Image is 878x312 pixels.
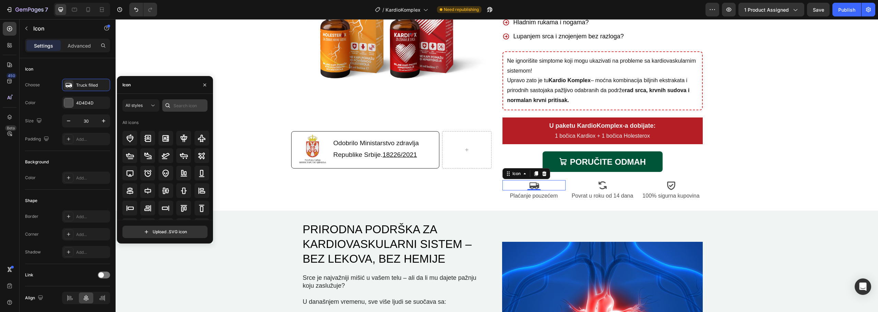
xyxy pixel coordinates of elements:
[187,255,365,279] p: Srce je najvažniji mišić u vašem telu – ali da li mu dajete pažnju koju zaslužuje?
[25,272,33,278] div: Link
[7,73,16,78] div: 450
[122,120,139,126] div: All icons
[126,103,143,108] span: All styles
[68,42,91,49] p: Advanced
[33,24,92,33] p: Icon
[433,58,475,64] strong: Kardio Komplex
[25,100,36,106] div: Color
[382,6,384,13] span: /
[398,14,508,21] span: Lupanjem srca i znojenjem bez razloga?
[25,82,40,88] div: Choose
[218,118,309,141] p: Odobrilo Ministarstvo zdravlja Republike Srbije.
[76,214,108,220] div: Add...
[744,6,789,13] span: 1 product assigned
[25,175,36,181] div: Color
[454,137,530,148] p: PORUČITE ODMAH
[25,135,50,144] div: Padding
[122,226,207,238] button: Upload .SVG icon
[3,3,51,16] button: 7
[76,100,108,106] div: 4D4D4D
[187,279,365,287] p: U današnjem vremenu, sve više ljudi se suočava sa:
[385,6,420,13] span: KardioKomplex
[855,278,871,295] div: Open Intercom Messenger
[25,116,43,126] div: Size
[45,5,48,14] p: 7
[25,213,38,220] div: Border
[455,171,519,183] div: Rich Text Editor. Editing area: main
[25,159,49,165] div: Background
[525,172,586,182] p: 100% sigurna kupovina
[267,132,301,139] a: 18226/2021
[143,228,187,235] div: Upload .SVG icon
[832,3,861,16] button: Publish
[76,136,108,142] div: Add...
[434,103,540,110] strong: U paketu KardioKomplex-a dobijate:
[807,3,830,16] button: Save
[76,249,108,255] div: Add...
[813,7,824,13] span: Save
[427,132,547,153] a: PORUČITE ODMAH
[524,171,587,183] div: Rich Text Editor. Editing area: main
[5,125,16,131] div: Beta
[116,19,878,312] iframe: Design area
[187,202,365,248] h2: PRIRODNA PODRŠKA ZA KARDIOVASKULARNI SISTEM – BEZ LEKOVA, BEZ HEMIJE
[76,232,108,238] div: Add...
[34,42,53,49] p: Settings
[388,172,449,182] p: Plaćanje pouzećem
[392,37,582,86] p: Ne ignorišite simptome koji mogu ukazivati na probleme sa kardiovaskularnim sistemom! Upravo zato...
[25,231,39,237] div: Corner
[439,114,534,120] span: 1 bočica Kardiox + 1 bočica Holesterox
[387,171,450,183] div: Rich Text Editor. Editing area: main
[76,175,108,181] div: Add...
[129,3,157,16] div: Undo/Redo
[25,294,45,303] div: Align
[25,198,37,204] div: Shape
[25,249,41,255] div: Shadow
[738,3,804,16] button: 1 product assigned
[177,113,217,147] img: gempages_563971902821893285-c9c4c85b-da28-4ae7-b510-f25837af6ca4.jpg
[162,99,207,112] input: Search icon
[444,7,479,13] span: Need republishing
[76,82,108,88] div: Truck filled
[122,99,159,112] button: All styles
[456,172,518,182] p: Povrat u roku od 14 dana
[122,82,131,88] div: Icon
[25,66,33,72] div: Icon
[838,6,855,13] div: Publish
